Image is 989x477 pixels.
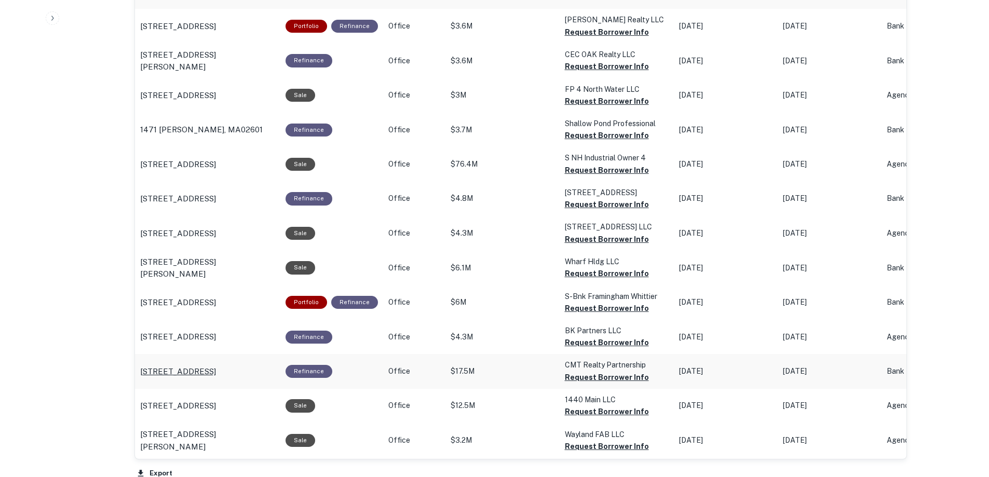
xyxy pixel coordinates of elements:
p: [DATE] [783,297,876,308]
p: Agency [887,159,970,170]
p: [STREET_ADDRESS] [140,296,216,309]
p: $3.6M [451,56,554,66]
div: This is a portfolio loan with 2 properties [286,20,327,33]
p: [DATE] [679,21,773,32]
div: This loan purpose was for refinancing [286,54,332,67]
p: [STREET_ADDRESS] LLC [565,221,669,233]
p: $4.3M [451,332,554,343]
button: Request Borrower Info [565,233,649,246]
p: $4.8M [451,193,554,204]
button: Request Borrower Info [565,129,649,142]
div: Sale [286,399,315,412]
p: $3.6M [451,21,554,32]
p: [DATE] [679,228,773,239]
a: [STREET_ADDRESS][PERSON_NAME] [140,256,275,280]
button: Request Borrower Info [565,336,649,349]
p: $12.5M [451,400,554,411]
p: Office [388,366,440,377]
p: Bank [887,193,970,204]
p: [STREET_ADDRESS][PERSON_NAME] [140,49,275,73]
p: $17.5M [451,366,554,377]
p: [STREET_ADDRESS] [140,365,216,378]
p: Bank [887,366,970,377]
p: $4.3M [451,228,554,239]
p: [DATE] [783,21,876,32]
p: Shallow Pond Professional [565,118,669,129]
p: S NH Industrial Owner 4 [565,152,669,163]
p: Office [388,435,440,446]
div: Sale [286,434,315,447]
div: Sale [286,89,315,102]
div: Chat Widget [937,394,989,444]
p: [DATE] [679,435,773,446]
a: [STREET_ADDRESS] [140,193,275,205]
div: Sale [286,158,315,171]
p: Office [388,193,440,204]
p: Agency [887,228,970,239]
p: [DATE] [783,332,876,343]
div: This loan purpose was for refinancing [286,365,332,378]
p: [DATE] [679,125,773,135]
p: Bank [887,56,970,66]
p: $6.1M [451,263,554,274]
p: $3.2M [451,435,554,446]
p: [DATE] [783,125,876,135]
p: [DATE] [783,400,876,411]
button: Request Borrower Info [565,164,649,176]
a: [STREET_ADDRESS] [140,89,275,102]
p: [DATE] [783,366,876,377]
p: [DATE] [679,90,773,101]
p: [DATE] [783,56,876,66]
p: BK Partners LLC [565,325,669,336]
p: $76.4M [451,159,554,170]
button: Request Borrower Info [565,198,649,211]
p: [STREET_ADDRESS][PERSON_NAME] [140,428,275,453]
div: This is a portfolio loan with 2 properties [286,296,327,309]
p: [DATE] [783,435,876,446]
div: This loan purpose was for refinancing [286,331,332,344]
p: [DATE] [679,400,773,411]
p: Office [388,56,440,66]
p: [DATE] [783,228,876,239]
a: [STREET_ADDRESS] [140,20,275,33]
div: This loan purpose was for refinancing [331,296,378,309]
p: [DATE] [679,193,773,204]
p: [STREET_ADDRESS] [140,89,216,102]
p: Bank [887,263,970,274]
p: Wayland FAB LLC [565,429,669,440]
a: [STREET_ADDRESS] [140,365,275,378]
p: [DATE] [783,263,876,274]
p: Office [388,400,440,411]
p: Bank [887,125,970,135]
p: Office [388,159,440,170]
p: Office [388,332,440,343]
button: Request Borrower Info [565,267,649,280]
p: $6M [451,297,554,308]
button: Request Borrower Info [565,95,649,107]
button: Request Borrower Info [565,302,649,315]
p: Agency [887,435,970,446]
p: [DATE] [783,193,876,204]
p: Office [388,263,440,274]
p: Office [388,21,440,32]
p: Bank [887,297,970,308]
button: Request Borrower Info [565,60,649,73]
button: Request Borrower Info [565,440,649,453]
p: CMT Realty Partnership [565,359,669,371]
p: [DATE] [679,297,773,308]
p: [STREET_ADDRESS] [140,227,216,240]
a: [STREET_ADDRESS] [140,296,275,309]
p: [STREET_ADDRESS] [140,158,216,171]
p: [STREET_ADDRESS] [140,20,216,33]
p: $3.7M [451,125,554,135]
p: Office [388,90,440,101]
p: [STREET_ADDRESS] [140,193,216,205]
p: Bank [887,21,970,32]
a: 1471 [PERSON_NAME], MA02601 [140,124,275,136]
div: This loan purpose was for refinancing [286,192,332,205]
p: [STREET_ADDRESS] [565,187,669,198]
a: [STREET_ADDRESS] [140,158,275,171]
p: Office [388,125,440,135]
p: [DATE] [679,159,773,170]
